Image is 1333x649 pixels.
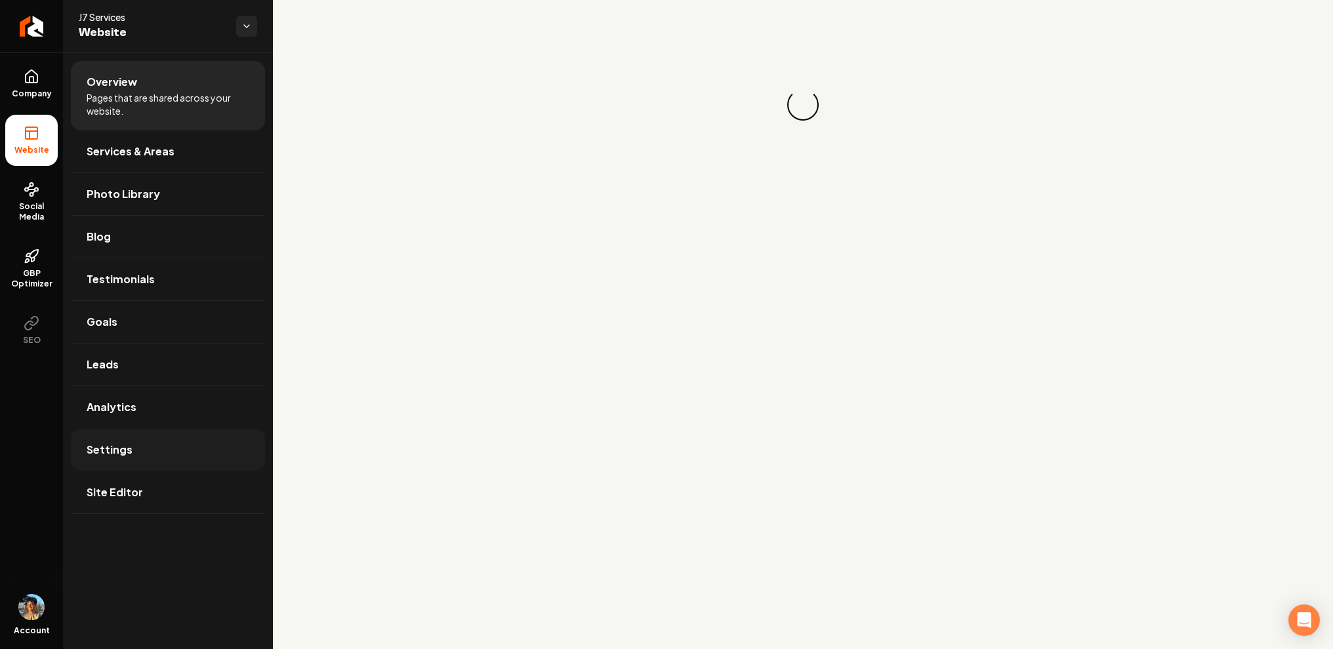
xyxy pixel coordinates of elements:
[5,171,58,233] a: Social Media
[9,145,54,155] span: Website
[79,24,226,42] span: Website
[87,484,143,500] span: Site Editor
[87,229,111,245] span: Blog
[20,16,44,37] img: Rebolt Logo
[5,238,58,300] a: GBP Optimizer
[1288,604,1320,636] div: Open Intercom Messenger
[87,144,174,159] span: Services & Areas
[782,84,823,125] div: Loading
[5,201,58,222] span: Social Media
[18,594,45,620] button: Open user button
[87,357,119,372] span: Leads
[14,625,50,636] span: Account
[5,268,58,289] span: GBP Optimizer
[71,216,265,258] a: Blog
[87,314,117,330] span: Goals
[5,305,58,356] button: SEO
[87,91,249,117] span: Pages that are shared across your website.
[87,271,155,287] span: Testimonials
[79,10,226,24] span: J7 Services
[87,74,137,90] span: Overview
[87,399,136,415] span: Analytics
[7,88,57,99] span: Company
[71,386,265,428] a: Analytics
[71,344,265,385] a: Leads
[71,471,265,513] a: Site Editor
[18,335,46,345] span: SEO
[71,258,265,300] a: Testimonials
[87,442,133,458] span: Settings
[71,173,265,215] a: Photo Library
[87,186,160,202] span: Photo Library
[18,594,45,620] img: Aditya Nair
[71,301,265,343] a: Goals
[71,130,265,172] a: Services & Areas
[71,429,265,471] a: Settings
[5,58,58,109] a: Company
